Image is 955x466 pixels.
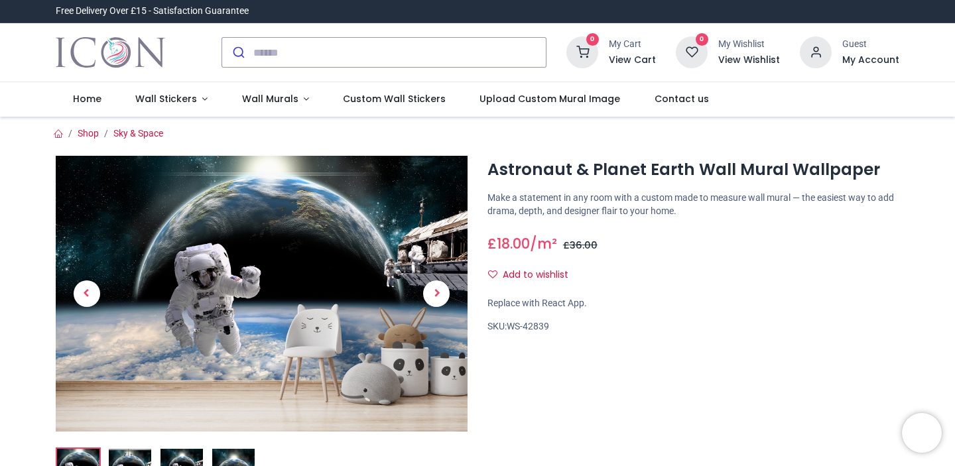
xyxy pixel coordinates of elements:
[497,234,530,253] span: 18.00
[507,321,549,331] span: WS-42839
[74,280,100,307] span: Previous
[343,92,446,105] span: Custom Wall Stickers
[56,34,165,71] a: Logo of Icon Wall Stickers
[118,82,225,117] a: Wall Stickers
[487,320,899,333] div: SKU:
[487,192,899,217] p: Make a statement in any room with a custom made to measure wall mural — the easiest way to add dr...
[73,92,101,105] span: Home
[56,198,117,390] a: Previous
[655,92,709,105] span: Contact us
[487,234,530,253] span: £
[586,33,599,46] sup: 0
[621,5,899,18] iframe: Customer reviews powered by Trustpilot
[488,270,497,279] i: Add to wishlist
[56,156,468,432] img: Astronaut & Planet Earth Wall Mural Wallpaper
[718,38,780,51] div: My Wishlist
[842,54,899,67] a: My Account
[718,54,780,67] a: View Wishlist
[222,38,253,67] button: Submit
[56,34,165,71] img: Icon Wall Stickers
[842,38,899,51] div: Guest
[530,234,557,253] span: /m²
[570,239,598,252] span: 36.00
[113,128,163,139] a: Sky & Space
[487,297,899,310] div: Replace with React App.
[135,92,197,105] span: Wall Stickers
[696,33,708,46] sup: 0
[609,54,656,67] a: View Cart
[563,239,598,252] span: £
[242,92,298,105] span: Wall Murals
[225,82,326,117] a: Wall Murals
[406,198,468,390] a: Next
[487,264,580,286] button: Add to wishlistAdd to wishlist
[566,46,598,57] a: 0
[676,46,708,57] a: 0
[423,280,450,307] span: Next
[487,158,899,181] h1: Astronaut & Planet Earth Wall Mural Wallpaper
[56,5,249,18] div: Free Delivery Over £15 - Satisfaction Guarantee
[479,92,620,105] span: Upload Custom Mural Image
[609,38,656,51] div: My Cart
[78,128,99,139] a: Shop
[902,413,942,453] iframe: Brevo live chat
